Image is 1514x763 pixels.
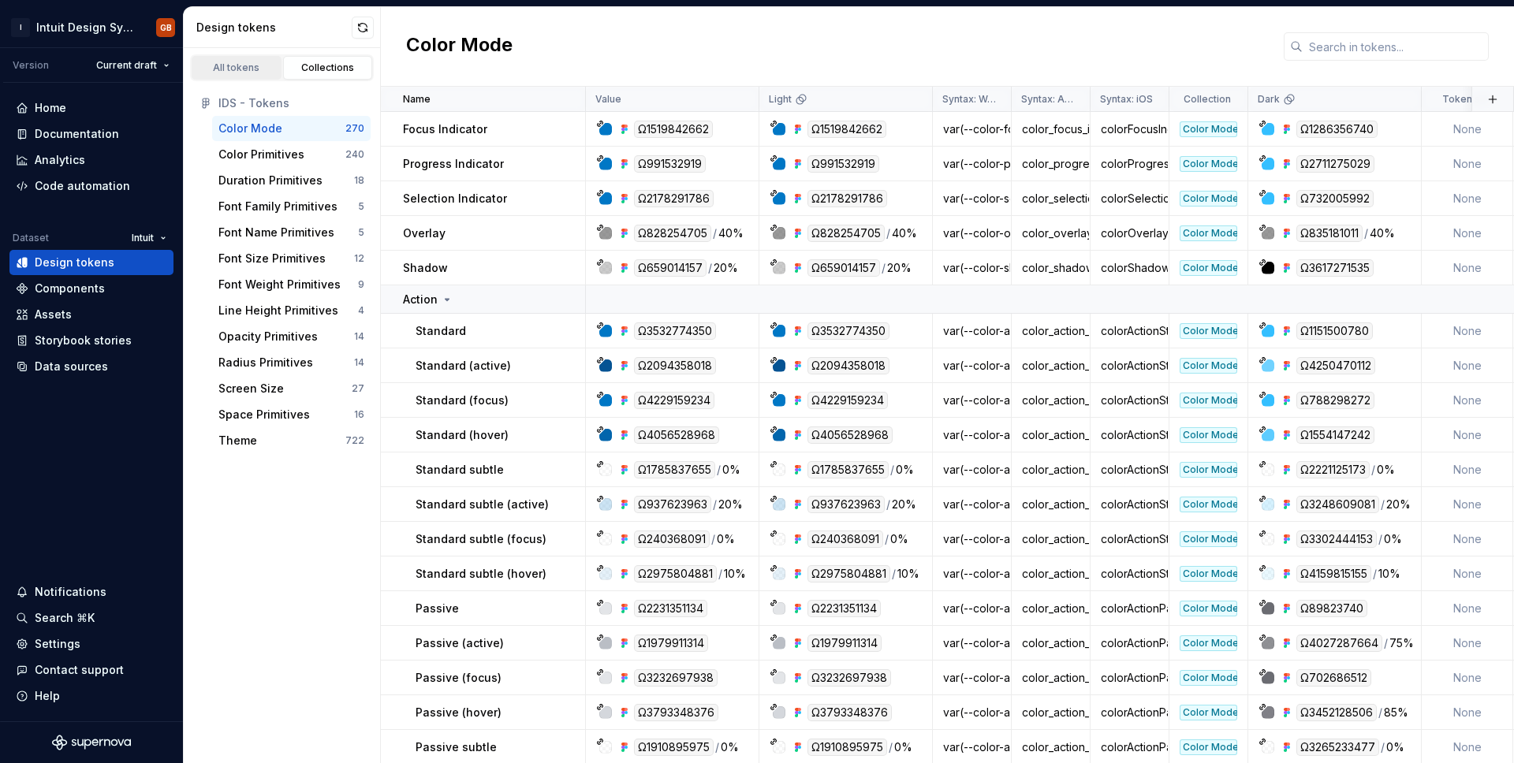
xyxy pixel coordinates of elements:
[1012,260,1089,276] div: color_shadow
[1378,704,1382,721] div: /
[1422,348,1513,383] td: None
[354,408,364,421] div: 16
[218,95,364,111] div: IDS - Tokens
[416,323,466,339] p: Standard
[1180,121,1237,137] div: Color Mode
[713,225,717,242] div: /
[807,322,889,340] div: Ω3532774350
[212,194,371,219] a: Font Family Primitives5
[9,657,173,683] button: Contact support
[1012,635,1089,651] div: color_action_passive_active
[35,359,108,374] div: Data sources
[1180,670,1237,686] div: Color Mode
[36,20,137,35] div: Intuit Design System
[1296,704,1377,721] div: Ω3452128506
[416,358,511,374] p: Standard (active)
[934,323,1010,339] div: var(--color-action-standard)
[1296,225,1363,242] div: Ω835181011
[882,259,886,277] div: /
[807,259,880,277] div: Ω659014157
[1091,462,1168,478] div: colorActionStandardSubtle
[11,18,30,37] div: I
[1389,635,1414,652] div: 75%
[717,461,721,478] div: /
[345,148,364,161] div: 240
[1012,191,1089,207] div: color_selection_indicator
[1091,670,1168,686] div: colorActionPassiveFocus
[1180,358,1237,374] div: Color Mode
[1422,452,1513,487] td: None
[807,225,885,242] div: Ω828254705
[934,191,1010,207] div: var(--color-selection-indicator)
[35,152,85,168] div: Analytics
[1296,322,1373,340] div: Ω1151500780
[1012,121,1089,137] div: color_focus_indicator
[1091,121,1168,137] div: colorFocusIndicator
[212,272,371,297] a: Font Weight Primitives9
[634,259,707,277] div: Ω659014157
[35,281,105,296] div: Components
[1373,565,1377,582] div: /
[1296,600,1367,617] div: Ω89823740
[1180,705,1237,720] div: Color Mode
[403,191,507,207] p: Selection Indicator
[35,333,132,348] div: Storybook stories
[416,427,509,443] p: Standard (hover)
[1091,427,1168,443] div: colorActionStandardHover
[9,173,173,199] a: Code automation
[892,565,896,582] div: /
[807,496,885,513] div: Ω937623963
[1012,531,1089,547] div: color_action_standard_subtle_focus
[634,635,708,652] div: Ω1979911314
[9,605,173,631] button: Search ⌘K
[890,461,894,478] div: /
[718,565,722,582] div: /
[1296,259,1374,277] div: Ω3617271535
[807,461,889,478] div: Ω1785837655
[892,225,917,242] div: 40%
[218,329,318,344] div: Opacity Primitives
[718,225,744,242] div: 40%
[1184,93,1231,106] p: Collection
[1091,601,1168,616] div: colorActionPassive
[896,461,914,478] div: 0%
[9,147,173,173] a: Analytics
[1422,314,1513,348] td: None
[1012,156,1089,172] div: color_progress_indicator
[197,61,276,74] div: All tokens
[1091,156,1168,172] div: colorProgressIndicator
[212,350,371,375] a: Radius Primitives14
[1296,121,1378,138] div: Ω1286356740
[358,226,364,239] div: 5
[13,232,49,244] div: Dataset
[887,259,912,277] div: 20%
[1180,191,1237,207] div: Color Mode
[1296,357,1375,374] div: Ω4250470112
[416,462,504,478] p: Standard subtle
[125,227,173,249] button: Intuit
[634,496,711,513] div: Ω937623963
[358,304,364,317] div: 4
[3,10,180,44] button: IIntuit Design SystemGB
[1012,462,1089,478] div: color_action_standard_subtle
[634,392,714,409] div: Ω4229159234
[212,402,371,427] button: Space Primitives16
[934,225,1010,241] div: var(--color-overlay)
[1091,260,1168,276] div: colorShadow
[218,173,323,188] div: Duration Primitives
[1091,566,1168,582] div: colorActionStandardSubtleHover
[1021,93,1077,106] p: Syntax: Android
[634,426,719,444] div: Ω4056528968
[807,121,886,138] div: Ω1519842662
[934,497,1010,512] div: var(--color-action-standard-subtle-active)
[634,225,711,242] div: Ω828254705
[403,225,446,241] p: Overlay
[934,670,1010,686] div: var(--color-action-passive-focus)
[722,461,740,478] div: 0%
[1422,112,1513,147] td: None
[1091,393,1168,408] div: colorActionStandardFocus
[1258,93,1280,106] p: Dark
[634,190,714,207] div: Ω2178291786
[934,358,1010,374] div: var(--color-action-standard-active)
